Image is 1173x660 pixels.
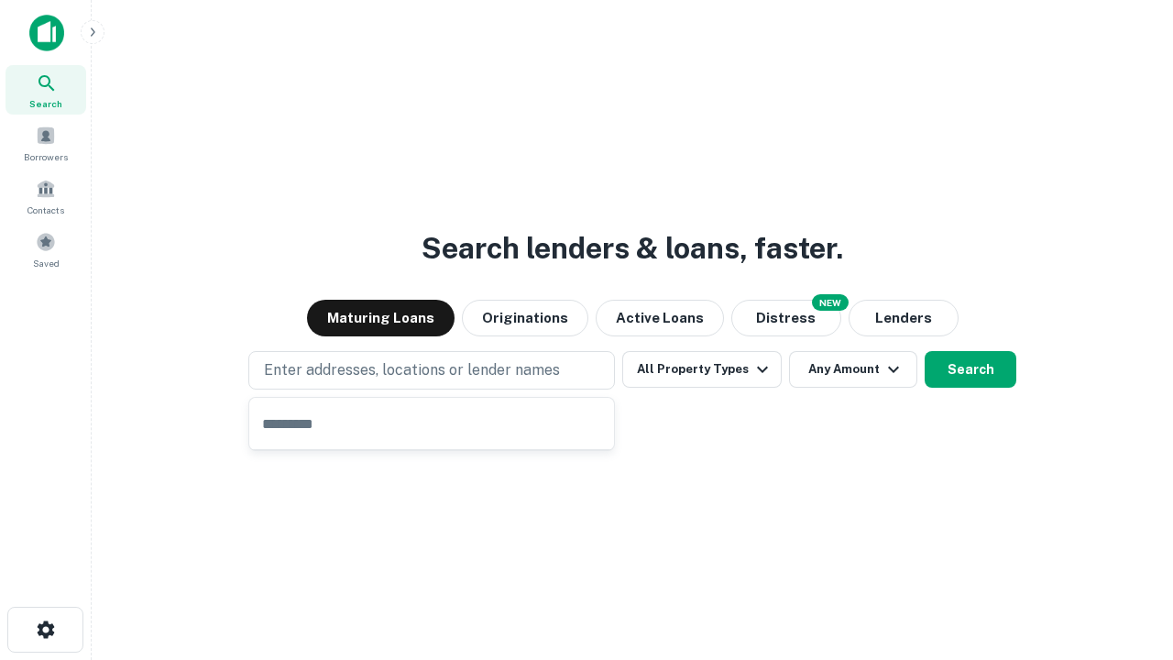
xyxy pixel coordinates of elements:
p: Enter addresses, locations or lender names [264,359,560,381]
span: Borrowers [24,149,68,164]
button: Maturing Loans [307,300,455,336]
button: Enter addresses, locations or lender names [248,351,615,390]
button: All Property Types [622,351,782,388]
button: Lenders [849,300,959,336]
a: Borrowers [5,118,86,168]
iframe: Chat Widget [1081,513,1173,601]
a: Search [5,65,86,115]
img: capitalize-icon.png [29,15,64,51]
a: Saved [5,225,86,274]
button: Any Amount [789,351,917,388]
button: Search distressed loans with lien and other non-mortgage details. [731,300,841,336]
span: Contacts [27,203,64,217]
a: Contacts [5,171,86,221]
button: Originations [462,300,588,336]
div: NEW [812,294,849,311]
h3: Search lenders & loans, faster. [422,226,843,270]
span: Search [29,96,62,111]
button: Search [925,351,1016,388]
button: Active Loans [596,300,724,336]
span: Saved [33,256,60,270]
